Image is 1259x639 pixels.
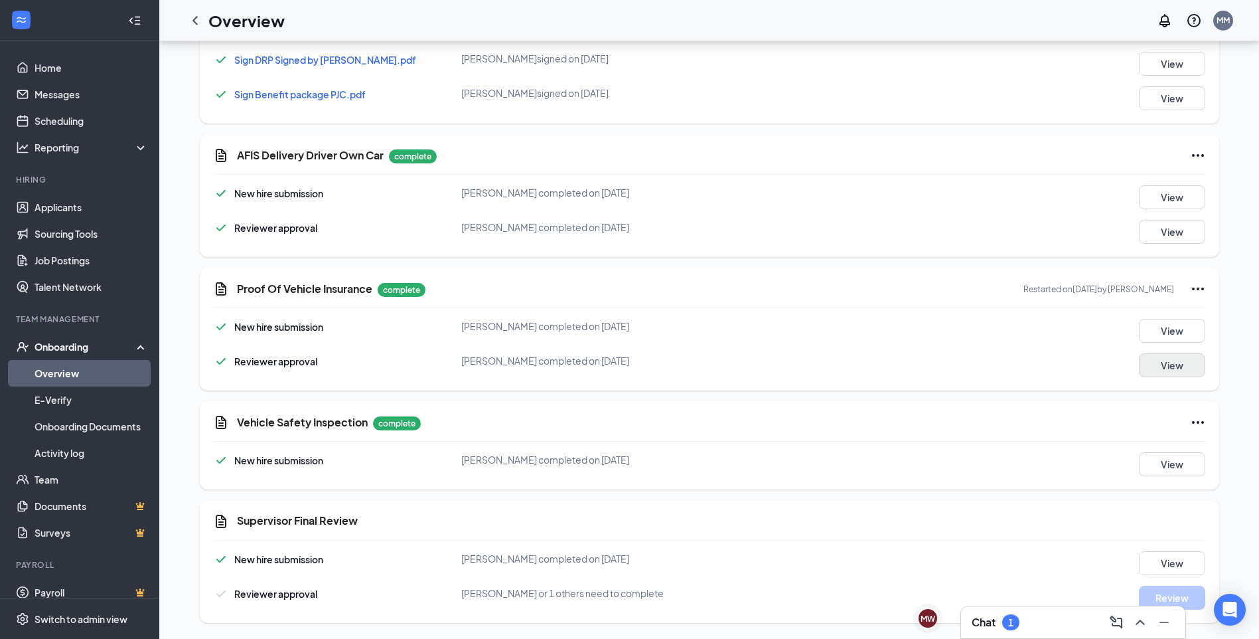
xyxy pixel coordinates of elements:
svg: Checkmark [213,551,229,567]
svg: Checkmark [213,586,229,602]
button: View [1139,353,1205,377]
svg: CustomFormIcon [213,414,229,430]
a: Applicants [35,194,148,221]
a: Overview [35,360,148,387]
svg: Collapse [128,14,141,27]
h3: Chat [972,615,996,630]
div: Hiring [16,174,145,185]
button: View [1139,86,1205,110]
a: Team [35,466,148,493]
svg: Settings [16,612,29,626]
button: View [1139,452,1205,476]
svg: ComposeMessage [1108,614,1124,630]
span: New hire submission [234,321,323,333]
h1: Overview [208,9,285,32]
span: [PERSON_NAME] completed on [DATE] [461,320,629,332]
span: New hire submission [234,187,323,199]
svg: Checkmark [213,319,229,335]
svg: Checkmark [213,353,229,369]
a: DocumentsCrown [35,493,148,519]
svg: Ellipses [1190,147,1206,163]
div: Payroll [16,559,145,571]
button: Review [1139,586,1205,610]
div: MM [1217,15,1230,26]
svg: Ellipses [1190,414,1206,430]
div: [PERSON_NAME] signed on [DATE] [461,52,792,65]
button: View [1139,220,1205,244]
svg: CustomFormIcon [213,513,229,529]
svg: Checkmark [213,86,229,102]
span: [PERSON_NAME] completed on [DATE] [461,221,629,233]
span: [PERSON_NAME] completed on [DATE] [461,187,629,199]
h5: Vehicle Safety Inspection [237,415,368,430]
button: View [1139,185,1205,209]
svg: ChevronUp [1132,614,1148,630]
button: View [1139,319,1205,343]
p: Restarted on [DATE] by [PERSON_NAME] [1023,284,1174,295]
span: [PERSON_NAME] completed on [DATE] [461,454,629,466]
button: ComposeMessage [1106,612,1127,633]
div: Team Management [16,314,145,325]
button: View [1139,52,1205,76]
svg: UserCheck [16,340,29,353]
span: New hire submission [234,454,323,466]
svg: WorkstreamLogo [15,13,28,27]
svg: Analysis [16,141,29,154]
p: complete [373,416,421,430]
a: Scheduling [35,108,148,134]
h5: AFIS Delivery Driver Own Car [237,148,384,163]
p: complete [389,149,437,163]
div: Open Intercom Messenger [1214,594,1246,626]
a: Home [35,54,148,81]
span: [PERSON_NAME] or 1 others need to complete [461,587,664,599]
a: Onboarding Documents [35,413,148,440]
button: ChevronUp [1130,612,1151,633]
svg: Checkmark [213,452,229,468]
h5: Proof Of Vehicle Insurance [237,282,372,296]
svg: Checkmark [213,52,229,68]
svg: Ellipses [1190,281,1206,297]
div: MW [921,613,935,624]
p: complete [378,283,425,297]
a: Sign DRP Signed by [PERSON_NAME].pdf [234,54,416,66]
h5: Supervisor Final Review [237,513,358,528]
svg: QuestionInfo [1186,13,1202,29]
svg: Minimize [1156,614,1172,630]
span: Reviewer approval [234,588,317,600]
span: Reviewer approval [234,355,317,367]
button: Minimize [1153,612,1175,633]
div: Reporting [35,141,149,154]
a: Activity log [35,440,148,466]
svg: CustomFormIcon [213,147,229,163]
a: Job Postings [35,247,148,274]
button: View [1139,551,1205,575]
div: Switch to admin view [35,612,127,626]
svg: ChevronLeft [187,13,203,29]
a: Sourcing Tools [35,221,148,247]
svg: Checkmark [213,220,229,236]
span: New hire submission [234,553,323,565]
svg: Notifications [1157,13,1173,29]
a: Sign Benefit package PJC.pdf [234,88,366,100]
div: Onboarding [35,340,137,353]
a: PayrollCrown [35,579,148,606]
span: [PERSON_NAME] completed on [DATE] [461,553,629,565]
a: Messages [35,81,148,108]
span: [PERSON_NAME] completed on [DATE] [461,355,629,367]
a: E-Verify [35,387,148,413]
span: Reviewer approval [234,222,317,234]
svg: CustomFormIcon [213,281,229,297]
div: 1 [1008,617,1013,628]
a: Talent Network [35,274,148,300]
a: SurveysCrown [35,519,148,546]
div: [PERSON_NAME] signed on [DATE] [461,86,792,100]
svg: Checkmark [213,185,229,201]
